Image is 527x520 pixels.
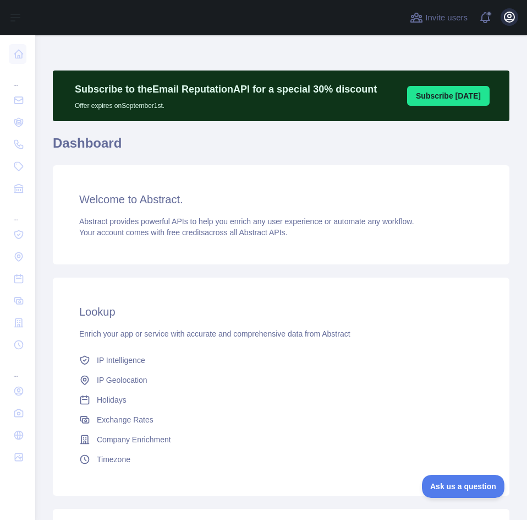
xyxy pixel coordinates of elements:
[97,414,153,425] span: Exchange Rates
[75,82,377,97] p: Subscribe to the Email Reputation API for a special 30 % discount
[9,201,26,223] div: ...
[422,475,505,498] iframe: Toggle Customer Support
[75,410,487,430] a: Exchange Rates
[79,228,287,237] span: Your account comes with across all Abstract APIs.
[75,390,487,410] a: Holidays
[75,430,487,449] a: Company Enrichment
[97,355,145,366] span: IP Intelligence
[9,357,26,379] div: ...
[425,12,468,24] span: Invite users
[75,449,487,469] a: Timezone
[97,394,127,405] span: Holidays
[167,228,205,237] span: free credits
[75,350,487,370] a: IP Intelligence
[75,97,377,110] p: Offer expires on September 1st.
[9,66,26,88] div: ...
[97,434,171,445] span: Company Enrichment
[53,134,509,161] h1: Dashboard
[97,454,130,465] span: Timezone
[79,304,483,319] h3: Lookup
[79,217,414,226] span: Abstract provides powerful APIs to help you enrich any user experience or automate any workflow.
[75,370,487,390] a: IP Geolocation
[97,375,147,386] span: IP Geolocation
[79,192,483,207] h3: Welcome to Abstract.
[408,9,470,26] button: Invite users
[407,86,490,106] button: Subscribe [DATE]
[79,329,350,338] span: Enrich your app or service with accurate and comprehensive data from Abstract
